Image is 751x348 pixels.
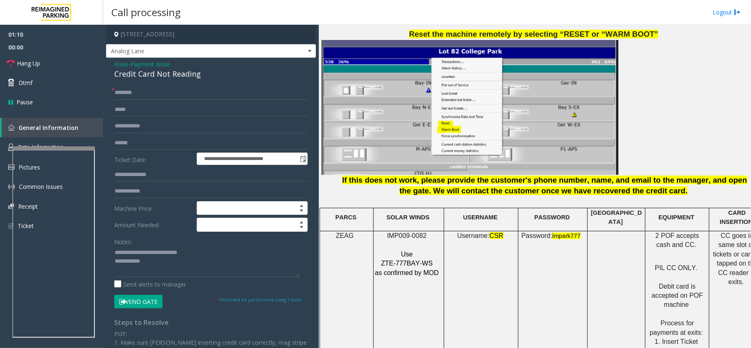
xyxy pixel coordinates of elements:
[112,153,195,165] label: Ticket Date:
[19,78,33,87] span: Dtmf
[457,232,490,239] span: Username:
[296,202,307,208] span: Increase value
[554,233,581,239] span: mpark777
[386,214,429,221] span: SOLAR WINDS
[433,186,688,195] span: We will contact the customer once we have recovered the credit card.
[19,124,78,132] span: General Information
[335,214,356,221] span: PARCS
[342,176,747,195] span: If this does not work, please provide the customer's phone number, name, and email to the manager...
[552,232,554,239] span: i
[114,60,128,68] span: Issue
[336,232,354,239] span: ZEAG
[8,165,14,170] img: 'icon'
[114,319,308,327] h4: Steps to Resolve
[2,118,103,137] a: General Information
[114,235,132,246] label: Notes:
[8,183,15,190] img: 'icon'
[650,320,703,336] span: Process for payments at exits:
[401,251,412,258] span: Use
[659,214,694,221] span: EQUIPMENT
[298,153,307,165] span: Toggle popup
[114,280,186,289] label: Send alerts to manager
[17,59,40,68] span: Hang Up
[387,232,427,239] span: IMP009-0082
[8,222,14,230] img: 'icon'
[409,30,658,38] span: Reset the machine remotely by selecting “RESET or “WARM BOOT”
[112,201,195,215] label: Machine Price:
[655,232,699,248] span: 2 POF accepts cash and CC.
[18,143,64,151] span: Rate Information
[375,269,439,276] span: as confirmed by MOD
[130,60,170,68] span: Payment Issue
[217,296,302,303] small: Vend will be performed using 1 tone
[490,232,504,239] span: CSR
[534,214,570,221] span: PASSWORD
[8,204,14,209] img: 'icon'
[114,295,162,309] button: Vend Gate
[107,2,185,22] h3: Call processing
[128,60,170,68] span: -
[734,8,741,16] img: logout
[713,8,741,16] a: Logout
[655,264,698,271] span: PIL CC ONLY.
[16,98,33,106] span: Pause
[296,208,307,215] span: Decrease value
[381,260,433,267] span: ZTE-777BAY-WS
[296,225,307,231] span: Decrease value
[112,218,195,232] label: Amount Needed:
[106,45,274,58] span: Analog Lane
[8,143,14,151] img: 'icon'
[106,25,316,44] h4: [STREET_ADDRESS]
[322,40,619,175] img: 6a5207beee5048beaeece4d904780550.jpg
[114,68,308,80] div: Credit Card Not Reading
[655,338,698,345] span: 1. Insert Ticket
[591,209,642,225] span: [GEOGRAPHIC_DATA]
[296,218,307,225] span: Increase value
[652,283,703,308] span: Debit card is accepted on POF machine
[8,125,14,131] img: 'icon'
[521,232,552,239] span: Password:
[463,214,498,221] span: USERNAME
